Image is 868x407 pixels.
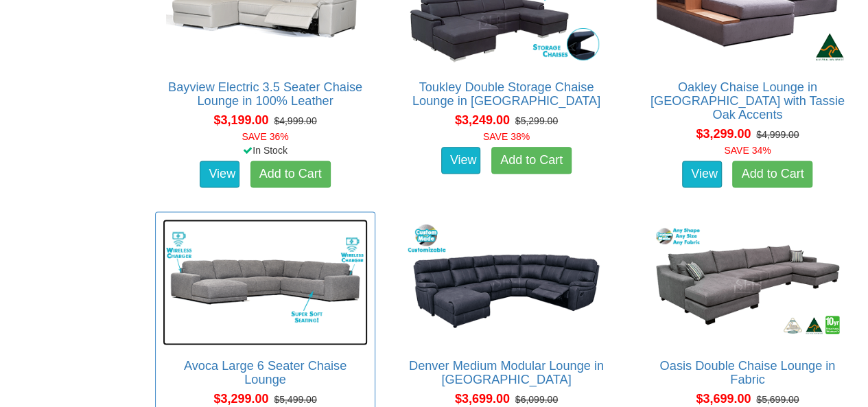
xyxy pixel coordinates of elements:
del: $6,099.00 [515,394,558,405]
font: SAVE 36% [242,131,288,142]
del: $4,999.00 [756,129,799,140]
a: Add to Cart [491,147,572,174]
span: $3,299.00 [213,392,268,406]
a: View [200,161,239,188]
a: Add to Cart [250,161,331,188]
span: $3,299.00 [696,127,751,141]
a: Bayview Electric 3.5 Seater Chaise Lounge in 100% Leather [168,80,362,108]
span: $3,699.00 [455,392,510,406]
a: View [682,161,722,188]
img: Denver Medium Modular Lounge in Fabric [403,219,609,345]
a: Add to Cart [732,161,812,188]
del: $5,499.00 [274,394,316,405]
a: Avoca Large 6 Seater Chaise Lounge [184,359,347,386]
a: Denver Medium Modular Lounge in [GEOGRAPHIC_DATA] [409,359,604,386]
font: SAVE 38% [483,131,530,142]
font: SAVE 34% [724,145,771,156]
span: $3,249.00 [455,113,510,127]
a: View [441,147,481,174]
del: $4,999.00 [274,115,316,126]
span: $3,199.00 [213,113,268,127]
del: $5,299.00 [515,115,558,126]
del: $5,699.00 [756,394,799,405]
a: Oakley Chaise Lounge in [GEOGRAPHIC_DATA] with Tassie Oak Accents [650,80,845,121]
span: $3,699.00 [696,392,751,406]
img: Avoca Large 6 Seater Chaise Lounge [163,219,368,345]
div: In Stock [152,143,378,157]
img: Oasis Double Chaise Lounge in Fabric [645,219,850,345]
a: Oasis Double Chaise Lounge in Fabric [659,359,835,386]
a: Toukley Double Storage Chaise Lounge in [GEOGRAPHIC_DATA] [412,80,600,108]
